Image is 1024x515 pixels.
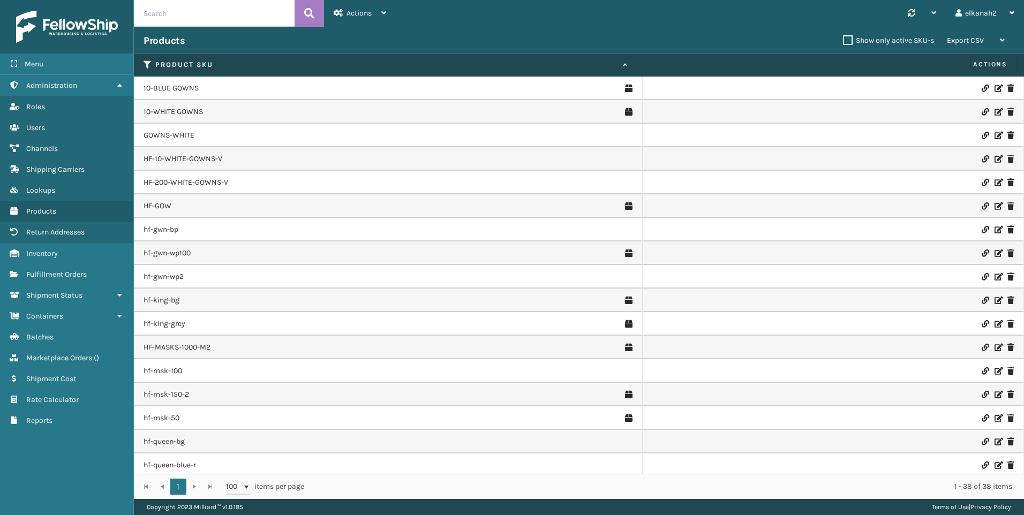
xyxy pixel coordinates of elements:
a: hf-msk-100 [144,366,182,376]
i: Delete [1007,249,1014,257]
a: hf-msk-150-2 [144,389,189,400]
i: Edit [995,132,1001,139]
span: Actions [347,9,372,18]
i: Edit [995,85,1001,92]
a: 1 [170,479,186,495]
div: 1 - 38 of 38 items [319,481,1012,492]
span: Actions [642,56,1014,73]
i: Link Product [982,320,988,328]
span: Administration [26,81,77,90]
i: Link Product [982,438,988,445]
i: Delete [1007,108,1014,116]
i: Delete [1007,85,1014,92]
a: HF-GOW [144,201,171,211]
label: Show only active SKU-s [843,36,934,45]
div: | [932,499,1011,515]
i: Link Product [982,344,988,351]
i: Edit [995,249,1001,257]
span: 100 [226,481,242,492]
label: Product SKU [155,60,618,70]
a: HF-200-WHITE-GOWNS-V [144,177,228,188]
h3: Products [144,34,185,47]
span: Rate Calculator [26,395,79,404]
i: Delete [1007,273,1014,281]
i: Edit [995,202,1001,210]
a: HF-MASKS-1000-M2 [144,342,210,353]
img: logo [16,11,118,43]
span: Marketplace Orders [26,353,92,362]
i: Link Product [982,367,988,375]
a: 10-WHITE GOWNS [144,107,203,117]
i: Link Product [982,179,988,186]
i: Delete [1007,132,1014,139]
span: Channels [26,144,58,153]
a: hf-gwn-wp100 [144,248,191,259]
a: Privacy Policy [970,503,1011,511]
a: hf-king-grey [144,319,185,329]
i: Link Product [982,461,988,469]
i: Edit [995,108,1001,116]
span: Return Addresses [26,228,85,237]
i: Link Product [982,108,988,116]
i: Link Product [982,202,988,210]
i: Edit [995,438,1001,445]
span: Shipping Carriers [26,165,85,174]
i: Edit [995,179,1001,186]
i: Delete [1007,179,1014,186]
i: Link Product [982,132,988,139]
a: HF-10-WHITE-GOWNS-V [144,154,222,164]
i: Delete [1007,297,1014,304]
i: Edit [995,297,1001,304]
p: Copyright 2023 Milliard™ v 1.0.185 [147,499,243,515]
i: Delete [1007,155,1014,163]
i: Delete [1007,344,1014,351]
i: Delete [1007,367,1014,375]
i: Delete [1007,202,1014,210]
i: Edit [995,320,1001,328]
a: Terms of Use [932,503,969,511]
span: Users [26,123,45,132]
span: Lookups [26,186,55,195]
span: Roles [26,102,45,111]
i: Link Product [982,155,988,163]
span: Fulfillment Orders [26,270,87,279]
span: Batches [26,332,54,342]
span: Export CSV [947,36,984,45]
a: hf-queen-blue-r [144,460,196,471]
i: Edit [995,273,1001,281]
i: Delete [1007,226,1014,233]
i: Delete [1007,438,1014,445]
i: Link Product [982,273,988,281]
span: Shipment Status [26,291,82,300]
i: Edit [995,155,1001,163]
i: Delete [1007,414,1014,422]
a: hf-queen-bg [144,436,185,447]
i: Edit [995,414,1001,422]
i: Edit [995,226,1001,233]
i: Link Product [982,249,988,257]
i: Link Product [982,226,988,233]
i: Edit [995,344,1001,351]
a: hf-msk-50 [144,413,179,423]
a: hf-gwn-bp [144,224,178,235]
i: Delete [1007,320,1014,328]
span: Reports [26,416,52,425]
a: hf-king-bg [144,295,179,306]
i: Link Product [982,391,988,398]
i: Link Product [982,85,988,92]
a: hf-gwn-wp2 [144,271,184,282]
a: GOWNS-WHITE [144,130,194,141]
i: Delete [1007,391,1014,398]
i: Edit [995,461,1001,469]
span: Products [26,207,56,216]
span: Menu [25,59,43,69]
i: Link Product [982,414,988,422]
span: Inventory [26,249,58,258]
i: Delete [1007,461,1014,469]
span: Containers [26,312,63,321]
i: Edit [995,391,1001,398]
span: items per page [226,479,304,495]
span: Shipment Cost [26,374,76,383]
a: 10-BLUE GOWNS [144,83,199,94]
i: Edit [995,367,1001,375]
